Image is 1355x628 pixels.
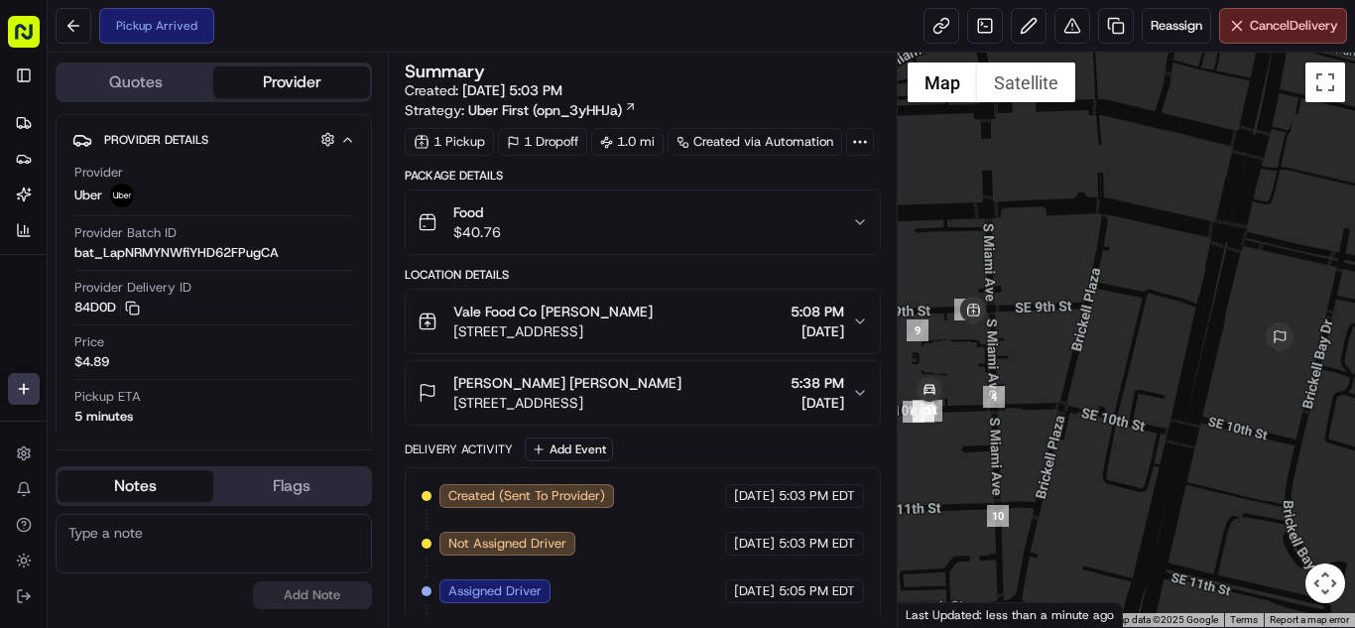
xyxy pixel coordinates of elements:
[779,582,855,600] span: 5:05 PM EDT
[74,244,279,262] span: bat_LapNRMYNWfiYHD62FPugCA
[498,128,587,156] div: 1 Dropoff
[903,601,968,627] a: Open this area in Google Maps (opens a new window)
[405,63,485,80] h3: Summary
[67,189,325,209] div: Start new chat
[468,100,637,120] a: Uber First (opn_3yHHJa)
[1142,8,1211,44] button: Reassign
[110,184,134,207] img: uber-new-logo.jpeg
[591,128,664,156] div: 1.0 mi
[1305,63,1345,102] button: Toggle fullscreen view
[987,505,1009,527] div: 10
[525,438,613,461] button: Add Event
[1270,614,1349,625] a: Report a map error
[405,441,513,457] div: Delivery Activity
[453,222,501,242] span: $40.76
[12,280,160,315] a: 📗Knowledge Base
[1110,614,1218,625] span: Map data ©2025 Google
[405,267,881,283] div: Location Details
[453,373,681,393] span: [PERSON_NAME] [PERSON_NAME]
[20,189,56,225] img: 1736555255976-a54dd68f-1ca7-489b-9aae-adbdc363a1c4
[52,128,327,149] input: Clear
[453,302,653,321] span: Vale Food Co [PERSON_NAME]
[40,288,152,308] span: Knowledge Base
[954,299,976,320] div: 5
[406,190,880,254] button: Food$40.76
[779,535,855,553] span: 5:03 PM EDT
[405,168,881,184] div: Package Details
[74,279,191,297] span: Provider Delivery ID
[448,535,566,553] span: Not Assigned Driver
[406,361,880,425] button: [PERSON_NAME] [PERSON_NAME][STREET_ADDRESS]5:38 PM[DATE]
[1230,614,1258,625] a: Terms
[462,81,562,99] span: [DATE] 5:03 PM
[977,63,1075,102] button: Show satellite imagery
[140,335,240,351] a: Powered byPylon
[20,20,60,60] img: Nash
[668,128,842,156] a: Created via Automation
[1250,17,1338,35] span: Cancel Delivery
[74,333,104,351] span: Price
[405,100,637,120] div: Strategy:
[921,400,942,422] div: 11
[734,582,775,600] span: [DATE]
[734,535,775,553] span: [DATE]
[468,100,622,120] span: Uber First (opn_3yHHJa)
[453,202,501,222] span: Food
[913,401,934,423] div: 8
[58,470,213,502] button: Notes
[448,487,605,505] span: Created (Sent To Provider)
[1151,17,1202,35] span: Reassign
[160,280,326,315] a: 💻API Documentation
[213,66,369,98] button: Provider
[791,302,844,321] span: 5:08 PM
[791,321,844,341] span: [DATE]
[908,63,977,102] button: Show street map
[58,66,213,98] button: Quotes
[337,195,361,219] button: Start new chat
[74,353,109,371] span: $4.89
[67,209,251,225] div: We're available if you need us!
[406,290,880,353] button: Vale Food Co [PERSON_NAME][STREET_ADDRESS]5:08 PM[DATE]
[453,393,681,413] span: [STREET_ADDRESS]
[74,408,133,426] div: 5 minutes
[213,470,369,502] button: Flags
[1305,564,1345,603] button: Map camera controls
[898,602,1123,627] div: Last Updated: less than a minute ago
[983,386,1005,408] div: 4
[791,393,844,413] span: [DATE]
[197,336,240,351] span: Pylon
[903,601,968,627] img: Google
[74,299,140,316] button: 84D0D
[20,290,36,306] div: 📗
[907,319,928,341] div: 9
[734,487,775,505] span: [DATE]
[187,288,318,308] span: API Documentation
[448,582,542,600] span: Assigned Driver
[405,80,562,100] span: Created:
[405,128,494,156] div: 1 Pickup
[20,79,361,111] p: Welcome 👋
[104,132,208,148] span: Provider Details
[453,321,653,341] span: [STREET_ADDRESS]
[779,487,855,505] span: 5:03 PM EDT
[1219,8,1347,44] button: CancelDelivery
[74,164,123,182] span: Provider
[74,224,177,242] span: Provider Batch ID
[74,388,141,406] span: Pickup ETA
[168,290,184,306] div: 💻
[903,401,924,423] div: 6
[72,123,355,156] button: Provider Details
[74,187,102,204] span: Uber
[791,373,844,393] span: 5:38 PM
